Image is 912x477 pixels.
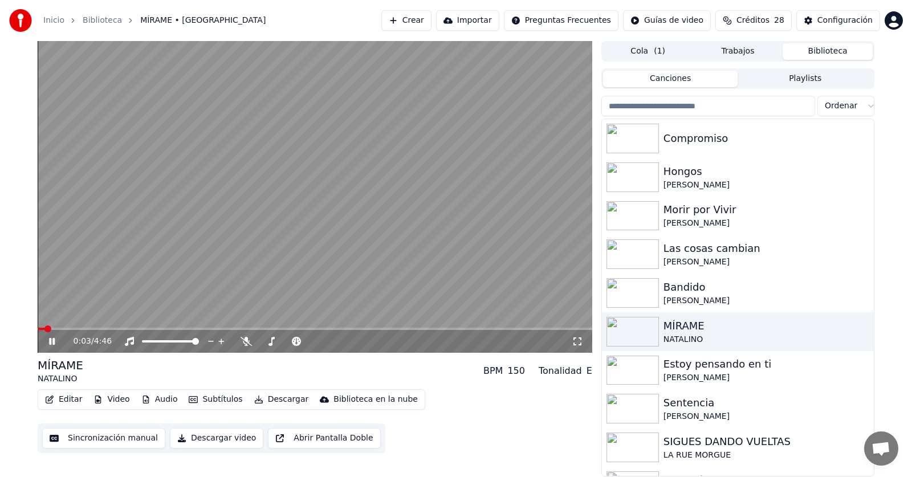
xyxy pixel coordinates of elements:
div: Sentencia [663,395,869,411]
button: Canciones [603,71,738,87]
button: Playlists [738,71,873,87]
button: Video [89,392,134,407]
div: [PERSON_NAME] [663,372,869,384]
span: 4:46 [94,336,112,347]
div: [PERSON_NAME] [663,180,869,191]
span: 28 [774,15,784,26]
div: NATALINO [38,373,83,385]
button: Sincronización manual [42,428,165,449]
div: 150 [507,364,525,378]
button: Descargar video [170,428,263,449]
div: / [74,336,101,347]
a: Biblioteca [83,15,122,26]
div: Tonalidad [539,364,582,378]
span: Ordenar [825,100,857,112]
div: Configuración [817,15,873,26]
div: E [587,364,592,378]
button: Trabajos [693,43,783,60]
div: BPM [483,364,503,378]
span: ( 1 ) [654,46,665,57]
div: MÍRAME [38,357,83,373]
div: SIGUES DANDO VUELTAS [663,434,869,450]
button: Crear [381,10,431,31]
div: Las cosas cambian [663,240,869,256]
button: Preguntas Frecuentes [504,10,618,31]
button: Cola [603,43,693,60]
button: Abrir Pantalla Doble [268,428,380,449]
button: Biblioteca [783,43,873,60]
div: [PERSON_NAME] [663,218,869,229]
button: Editar [40,392,87,407]
a: Inicio [43,15,64,26]
span: MÍRAME • [GEOGRAPHIC_DATA] [140,15,266,26]
div: Hongos [663,164,869,180]
button: Subtítulos [184,392,247,407]
button: Guías de video [623,10,711,31]
div: LA RUE MORGUE [663,450,869,461]
button: Configuración [796,10,880,31]
div: Morir por Vivir [663,202,869,218]
button: Importar [436,10,499,31]
div: Estoy pensando en ti [663,356,869,372]
div: [PERSON_NAME] [663,295,869,307]
button: Créditos28 [715,10,792,31]
button: Descargar [250,392,313,407]
div: NATALINO [663,334,869,345]
img: youka [9,9,32,32]
div: [PERSON_NAME] [663,256,869,268]
nav: breadcrumb [43,15,266,26]
div: Chat abierto [864,431,898,466]
div: [PERSON_NAME] [663,411,869,422]
div: Compromiso [663,131,869,146]
span: 0:03 [74,336,91,347]
span: Créditos [736,15,769,26]
div: Bandido [663,279,869,295]
button: Audio [137,392,182,407]
div: Biblioteca en la nube [333,394,418,405]
div: MÍRAME [663,318,869,334]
